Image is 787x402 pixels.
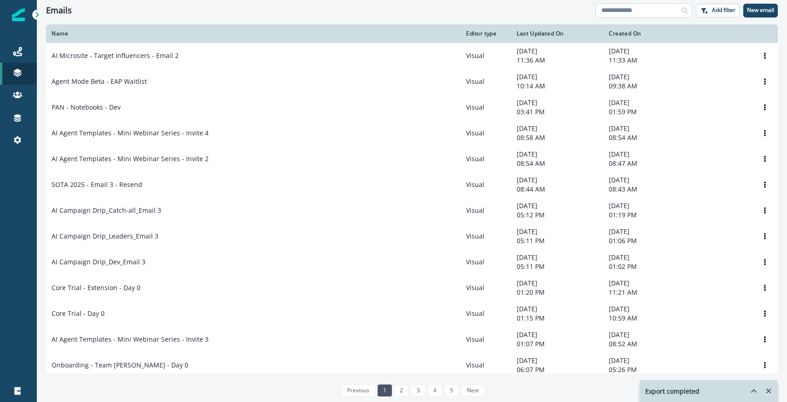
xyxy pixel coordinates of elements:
[758,332,772,346] button: Options
[52,309,105,318] p: Core Trial - Day 0
[444,385,459,396] a: Page 5
[52,128,209,138] p: AI Agent Templates - Mini Webinar Series - Invite 4
[609,288,690,297] p: 11:21 AM
[609,98,690,107] p: [DATE]
[461,326,511,352] td: Visual
[517,201,598,210] p: [DATE]
[339,385,484,396] ul: Pagination
[52,283,140,292] p: Core Trial - Extension - Day 0
[696,4,740,17] button: Add filter
[609,124,690,133] p: [DATE]
[758,229,772,243] button: Options
[517,288,598,297] p: 01:20 PM
[52,154,209,163] p: AI Agent Templates - Mini Webinar Series - Invite 2
[517,107,598,117] p: 03:41 PM
[517,304,598,314] p: [DATE]
[609,253,690,262] p: [DATE]
[517,133,598,142] p: 08:58 AM
[609,175,690,185] p: [DATE]
[739,380,758,402] button: hide-exports
[609,201,690,210] p: [DATE]
[517,124,598,133] p: [DATE]
[52,335,209,344] p: AI Agent Templates - Mini Webinar Series - Invite 3
[46,301,778,326] a: Core Trial - Day 0Visual[DATE]01:15 PM[DATE]10:59 AMOptions
[747,7,774,13] p: New email
[461,223,511,249] td: Visual
[761,384,776,398] button: Remove-exports
[12,8,25,21] img: Inflection
[517,227,598,236] p: [DATE]
[609,133,690,142] p: 08:54 AM
[461,249,511,275] td: Visual
[758,152,772,166] button: Options
[461,172,511,198] td: Visual
[411,385,425,396] a: Page 3
[461,120,511,146] td: Visual
[758,255,772,269] button: Options
[52,180,142,189] p: SOTA 2025 - Email 3 - Resend
[609,210,690,220] p: 01:19 PM
[46,69,778,94] a: Agent Mode Beta - EAP WaitlistVisual[DATE]10:14 AM[DATE]09:38 AMOptions
[517,56,598,65] p: 11:36 AM
[52,103,121,112] p: PAN - Notebooks - Dev
[758,307,772,320] button: Options
[517,253,598,262] p: [DATE]
[517,175,598,185] p: [DATE]
[46,326,778,352] a: AI Agent Templates - Mini Webinar Series - Invite 3Visual[DATE]01:07 PM[DATE]08:52 AMOptions
[46,223,778,249] a: AI Campaign Drip_Leaders_Email 3Visual[DATE]05:11 PM[DATE]01:06 PMOptions
[461,301,511,326] td: Visual
[758,281,772,295] button: Options
[758,178,772,192] button: Options
[609,47,690,56] p: [DATE]
[609,304,690,314] p: [DATE]
[46,146,778,172] a: AI Agent Templates - Mini Webinar Series - Invite 2Visual[DATE]08:54 AM[DATE]08:47 AMOptions
[758,100,772,114] button: Options
[517,236,598,245] p: 05:11 PM
[517,314,598,323] p: 01:15 PM
[609,339,690,349] p: 08:52 AM
[609,227,690,236] p: [DATE]
[609,72,690,82] p: [DATE]
[758,75,772,88] button: Options
[428,385,442,396] a: Page 4
[52,232,158,241] p: AI Campaign Drip_Leaders_Email 3
[517,185,598,194] p: 08:44 AM
[609,82,690,91] p: 09:38 AM
[517,82,598,91] p: 10:14 AM
[46,352,778,378] a: Onboarding - Team [PERSON_NAME] - Day 0Visual[DATE]06:07 PM[DATE]05:26 PMOptions
[517,159,598,168] p: 08:54 AM
[517,47,598,56] p: [DATE]
[609,262,690,271] p: 01:02 PM
[461,43,511,69] td: Visual
[46,94,778,120] a: PAN - Notebooks - DevVisual[DATE]03:41 PM[DATE]01:59 PMOptions
[52,30,455,37] div: Name
[461,198,511,223] td: Visual
[609,236,690,245] p: 01:06 PM
[609,159,690,168] p: 08:47 AM
[743,4,778,17] button: New email
[758,126,772,140] button: Options
[52,206,161,215] p: AI Campaign Drip_Catch-all_Email 3
[517,72,598,82] p: [DATE]
[52,51,179,60] p: AI Microsite - Target Influencers - Email 2
[461,94,511,120] td: Visual
[609,356,690,365] p: [DATE]
[517,279,598,288] p: [DATE]
[746,384,761,398] button: hide-exports
[461,385,484,396] a: Next page
[52,361,188,370] p: Onboarding - Team [PERSON_NAME] - Day 0
[645,386,700,396] p: Export completed
[517,150,598,159] p: [DATE]
[52,77,147,86] p: Agent Mode Beta - EAP Waitlist
[609,365,690,374] p: 05:26 PM
[609,330,690,339] p: [DATE]
[517,365,598,374] p: 06:07 PM
[378,385,392,396] a: Page 1 is your current page
[712,7,735,13] p: Add filter
[517,330,598,339] p: [DATE]
[609,56,690,65] p: 11:33 AM
[758,204,772,217] button: Options
[394,385,408,396] a: Page 2
[609,107,690,117] p: 01:59 PM
[46,120,778,146] a: AI Agent Templates - Mini Webinar Series - Invite 4Visual[DATE]08:58 AM[DATE]08:54 AMOptions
